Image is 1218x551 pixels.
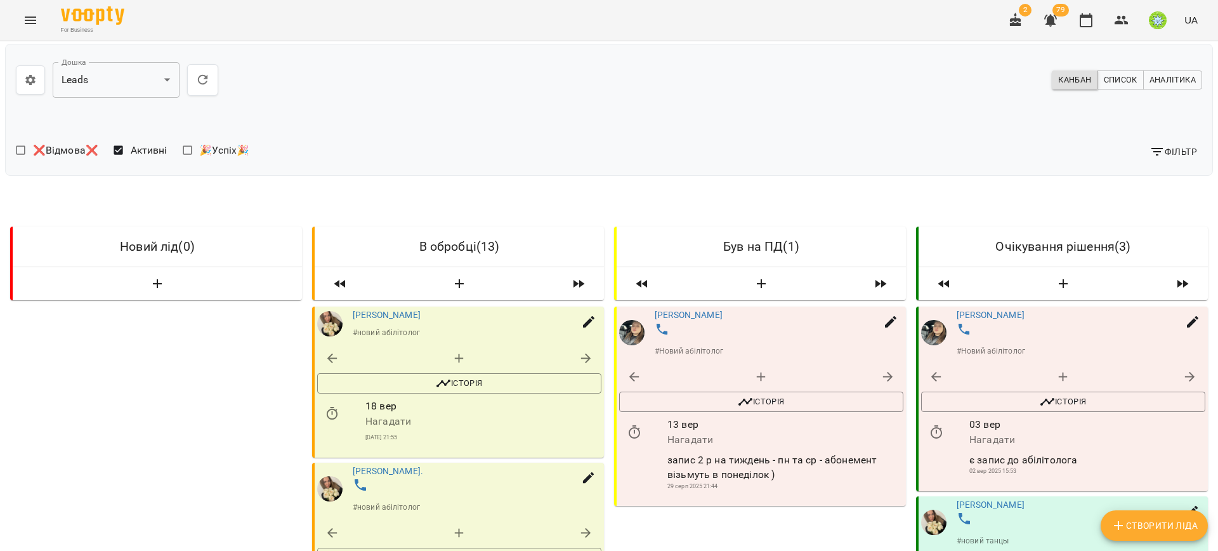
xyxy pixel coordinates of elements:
[365,399,601,414] p: 18 вер
[667,273,855,296] button: Створити Ліда
[619,321,645,346] img: Телеганенко Олександра
[622,273,662,296] span: Пересунути лідів з колонки
[1149,11,1167,29] img: 8ec40acc98eb0e9459e318a00da59de5.jpg
[317,374,601,394] button: Історія
[61,26,124,34] span: For Business
[15,5,46,36] button: Menu
[667,482,903,491] p: 29 серп 2025 21:44
[18,273,297,296] button: Створити Ліда
[921,321,946,346] img: Телеганенко Олександра
[969,273,1157,296] button: Створити Ліда
[957,500,1025,510] a: [PERSON_NAME]
[921,392,1205,413] button: Історія
[655,310,723,320] a: [PERSON_NAME]
[1149,144,1197,159] span: Фільтр
[667,417,903,432] p: 13 вер
[1149,73,1196,87] span: Аналітика
[23,237,292,256] h6: Новий лід ( 0 )
[353,310,421,320] a: [PERSON_NAME]
[1179,8,1203,32] button: UA
[61,6,124,25] img: Voopty Logo
[860,273,901,296] span: Пересунути лідів з колонки
[969,417,1205,432] p: 03 вер
[921,510,946,535] img: Колесникова Маргарита
[924,273,964,296] span: Пересунути лідів з колонки
[1104,73,1137,87] span: Список
[320,273,360,296] span: Пересунути лідів з колонки
[667,453,903,482] p: запис 2 р на тиждень - пн та ср - абонемент візьмуть в понеділок )
[199,143,249,158] span: 🎉Успіх🎉
[317,311,343,336] img: Колесникова Маргарита
[53,62,180,98] div: Leads
[927,395,1199,410] span: Історія
[1144,140,1202,163] button: Фільтр
[558,273,599,296] span: Пересунути лідів з колонки
[969,467,1205,476] p: 02 вер 2025 15:53
[969,453,1205,468] p: є запис до абілітолога
[1184,13,1198,27] span: UA
[969,432,1205,448] p: Нагадати
[325,237,594,256] h6: В обробці ( 13 )
[957,310,1025,320] a: [PERSON_NAME]
[655,345,723,357] p: # Новий абілітолог
[1101,510,1208,541] button: Створити Ліда
[1162,273,1203,296] span: Пересунути лідів з колонки
[33,143,98,158] span: ❌Відмова❌
[625,395,897,410] span: Історія
[627,237,896,256] h6: Був на ПД ( 1 )
[131,143,167,158] span: Активні
[619,392,903,413] button: Історія
[365,434,601,443] p: [DATE] 21:55
[667,432,903,448] p: Нагадати
[1019,4,1031,17] span: 2
[317,477,343,502] img: Колесникова Маргарита
[1097,70,1144,90] button: Список
[957,535,1009,547] p: # новий танцы
[1052,4,1069,17] span: 79
[365,273,553,296] button: Створити Ліда
[365,414,601,429] p: Нагадати
[929,237,1198,256] h6: Очікування рішення ( 3 )
[1058,73,1091,87] span: Канбан
[1052,70,1097,90] button: Канбан
[1143,70,1202,90] button: Аналітика
[324,376,595,392] span: Історія
[1111,518,1198,533] span: Створити Ліда
[353,327,420,338] p: # новий абілітолог
[353,466,423,476] a: [PERSON_NAME].
[353,501,420,513] p: # новий абілітолог
[957,345,1025,357] p: # Новий абілітолог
